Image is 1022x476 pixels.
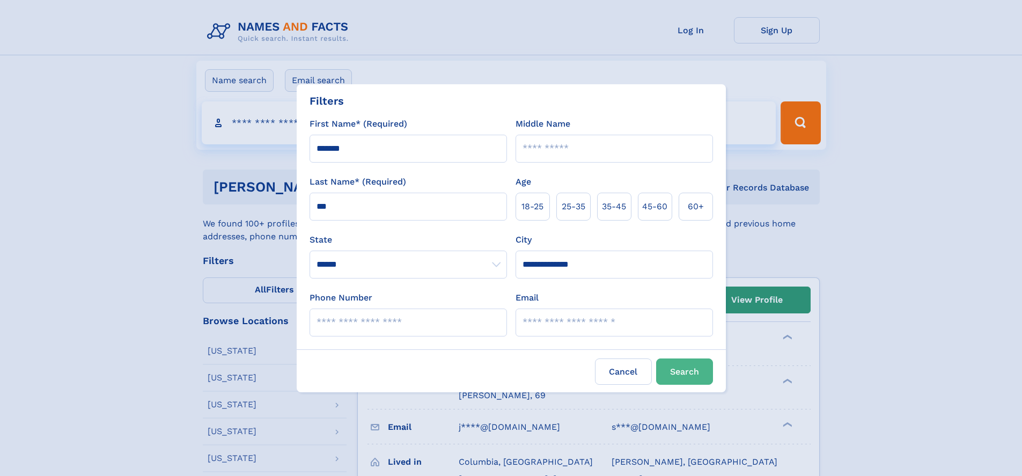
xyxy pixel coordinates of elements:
span: 35‑45 [602,200,626,213]
label: Age [516,175,531,188]
span: 60+ [688,200,704,213]
button: Search [656,358,713,385]
span: 25‑35 [562,200,585,213]
span: 45‑60 [642,200,667,213]
label: First Name* (Required) [310,118,407,130]
span: 18‑25 [521,200,543,213]
label: Middle Name [516,118,570,130]
label: City [516,233,532,246]
label: State [310,233,507,246]
label: Email [516,291,539,304]
div: Filters [310,93,344,109]
label: Last Name* (Required) [310,175,406,188]
label: Cancel [595,358,652,385]
label: Phone Number [310,291,372,304]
